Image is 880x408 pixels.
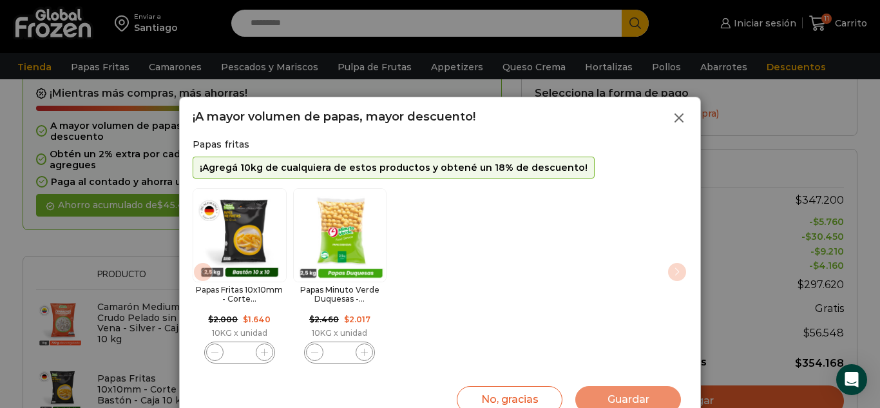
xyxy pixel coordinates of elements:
[243,315,248,324] span: $
[208,315,213,324] span: $
[200,162,588,173] p: ¡Agregá 10kg de cualquiera de estos productos y obtené un 18% de descuento!
[231,344,249,362] input: Product quantity
[344,315,370,324] bdi: 2.017
[293,286,387,304] h2: Papas Minuto Verde Duquesas -...
[208,315,238,324] bdi: 2.000
[193,286,287,304] h2: Papas Fritas 10x10mm - Corte...
[330,344,349,362] input: Product quantity
[193,139,687,150] h2: Papas fritas
[293,329,387,338] div: 10KG x unidad
[193,329,287,338] div: 10KG x unidad
[193,185,287,367] div: 1 / 2
[193,110,475,124] h2: ¡A mayor volumen de papas, mayor descuento!
[309,315,314,324] span: $
[309,315,339,324] bdi: 2.460
[836,364,867,395] div: Open Intercom Messenger
[293,185,387,367] div: 2 / 2
[344,315,349,324] span: $
[243,315,271,324] bdi: 1.640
